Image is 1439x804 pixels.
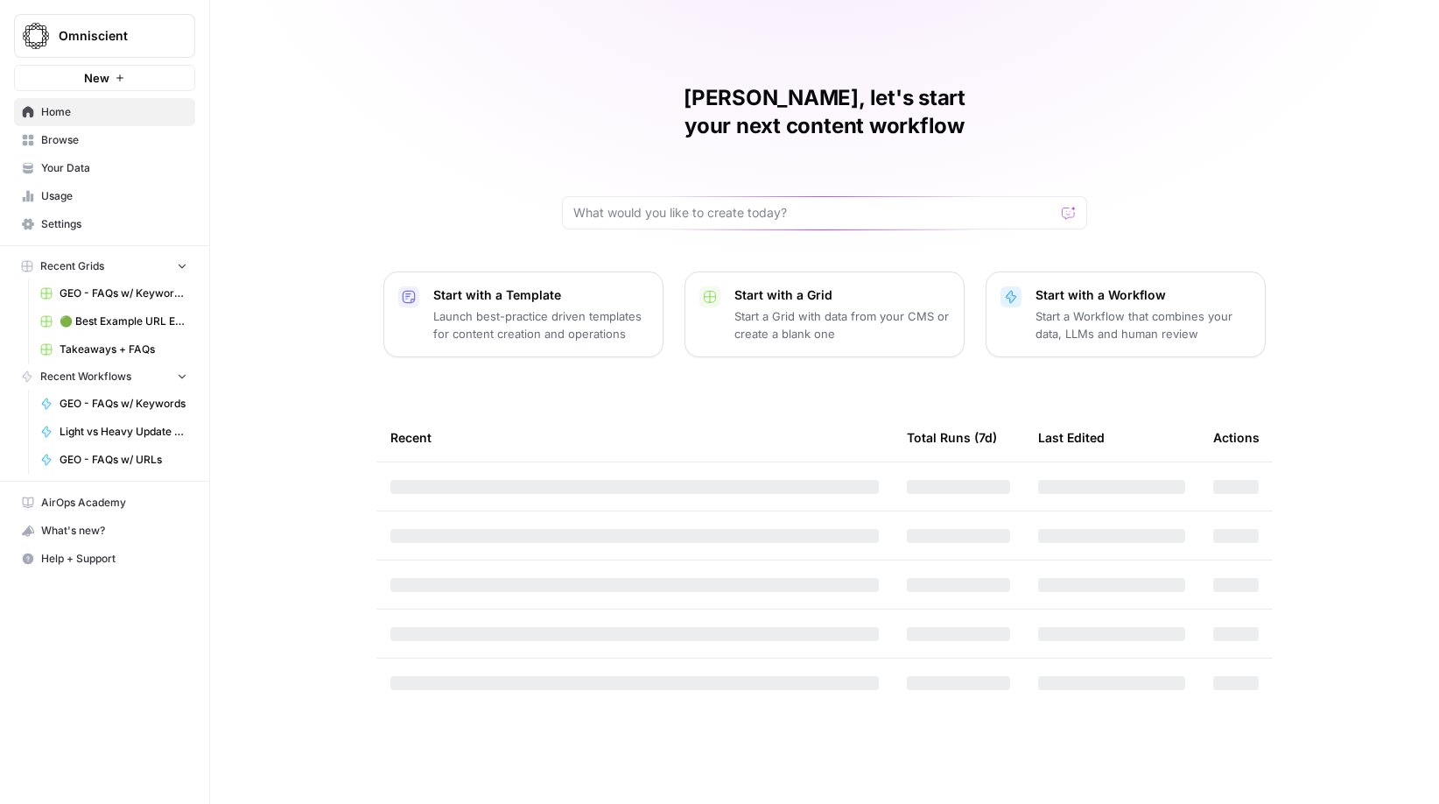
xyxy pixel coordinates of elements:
[41,104,187,120] span: Home
[383,272,663,357] button: Start with a TemplateLaunch best-practice driven templates for content creation and operations
[433,307,649,342] p: Launch best-practice driven templates for content creation and operations
[562,84,1087,140] h1: [PERSON_NAME], let's start your next content workflow
[986,272,1266,357] button: Start with a WorkflowStart a Workflow that combines your data, LLMs and human review
[40,369,131,384] span: Recent Workflows
[14,253,195,279] button: Recent Grids
[14,489,195,517] a: AirOps Academy
[14,98,195,126] a: Home
[32,307,195,335] a: 🟢 Best Example URL Extractor Grid (2)
[59,27,165,45] span: Omniscient
[40,258,104,274] span: Recent Grids
[684,272,965,357] button: Start with a GridStart a Grid with data from your CMS or create a blank one
[390,413,879,462] div: Recent
[41,551,187,567] span: Help + Support
[32,418,195,446] a: Light vs Heavy Update Determination [in-progress]
[32,279,195,307] a: GEO - FAQs w/ Keywords Grid
[14,65,195,91] button: New
[15,518,194,544] div: What's new?
[14,154,195,182] a: Your Data
[32,446,195,474] a: GEO - FAQs w/ URLs
[20,20,52,52] img: Omniscient Logo
[433,286,649,304] p: Start with a Template
[32,390,195,418] a: GEO - FAQs w/ Keywords
[60,424,187,440] span: Light vs Heavy Update Determination [in-progress]
[41,495,187,511] span: AirOps Academy
[14,210,195,238] a: Settings
[41,132,187,148] span: Browse
[14,126,195,154] a: Browse
[14,363,195,390] button: Recent Workflows
[14,517,195,545] button: What's new?
[14,182,195,210] a: Usage
[60,314,187,329] span: 🟢 Best Example URL Extractor Grid (2)
[14,14,195,58] button: Workspace: Omniscient
[1213,413,1260,462] div: Actions
[734,307,950,342] p: Start a Grid with data from your CMS or create a blank one
[60,452,187,468] span: GEO - FAQs w/ URLs
[60,286,187,301] span: GEO - FAQs w/ Keywords Grid
[60,342,187,357] span: Takeaways + FAQs
[14,545,195,573] button: Help + Support
[1035,307,1251,342] p: Start a Workflow that combines your data, LLMs and human review
[32,335,195,363] a: Takeaways + FAQs
[573,204,1055,222] input: What would you like to create today?
[41,188,187,204] span: Usage
[84,69,109,87] span: New
[41,216,187,232] span: Settings
[41,160,187,176] span: Your Data
[907,413,997,462] div: Total Runs (7d)
[734,286,950,304] p: Start with a Grid
[1035,286,1251,304] p: Start with a Workflow
[60,396,187,412] span: GEO - FAQs w/ Keywords
[1038,413,1105,462] div: Last Edited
